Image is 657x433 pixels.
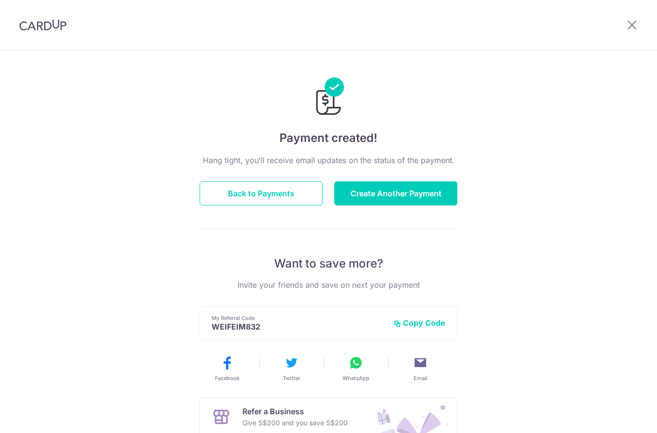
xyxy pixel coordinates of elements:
img: CardUp [19,19,66,31]
button: Copy Code [393,318,445,328]
h4: Payment created! [200,129,457,147]
button: Facebook [199,355,255,382]
span: WhatsApp [342,374,369,382]
button: WhatsApp [328,355,384,382]
p: WEIFEIM832 [212,322,386,331]
span: Twitter [283,374,300,382]
button: Back to Payments [200,181,323,205]
img: Payments [313,77,344,118]
span: Email [414,374,428,382]
button: Create Another Payment [334,181,457,205]
p: Refer a Business [242,406,348,417]
button: Twitter [263,355,320,382]
span: Facebook [215,374,240,382]
button: Email [392,355,449,382]
p: My Referral Code [212,314,386,322]
p: Want to save more? [200,256,457,271]
p: Invite your friends and save on next your payment [200,279,457,291]
p: Give S$200 and you save S$200 [242,417,348,429]
p: Hang tight, you’ll receive email updates on the status of the payment. [200,154,457,166]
